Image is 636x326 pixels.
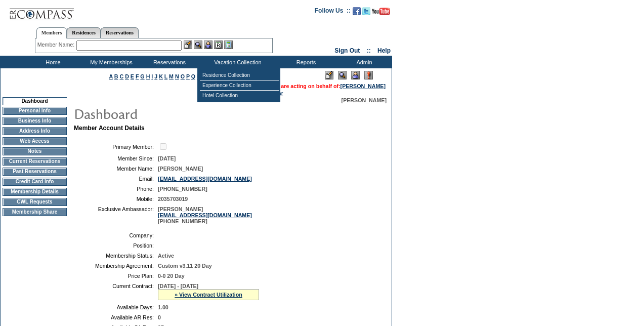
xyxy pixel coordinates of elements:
td: Mobile: [78,196,154,202]
td: Personal Info [3,107,67,115]
span: [PERSON_NAME] [PHONE_NUMBER] [158,206,252,224]
span: Active [158,253,174,259]
span: 0 [158,314,161,320]
a: D [125,73,129,79]
a: [EMAIL_ADDRESS][DOMAIN_NAME] [158,176,252,182]
td: Hotel Collection [200,91,279,100]
td: Position: [78,242,154,249]
td: Membership Share [3,208,67,216]
a: N [175,73,179,79]
td: CWL Requests [3,198,67,206]
td: My Memberships [81,56,139,68]
a: Q [191,73,195,79]
a: J [154,73,157,79]
a: Become our fan on Facebook [353,10,361,16]
a: F [136,73,139,79]
td: Available Days: [78,304,154,310]
td: Price Plan: [78,273,154,279]
img: Follow us on Twitter [362,7,370,15]
td: Home [23,56,81,68]
td: Current Reservations [3,157,67,166]
td: Vacation Collection [197,56,276,68]
td: Residence Collection [200,70,279,80]
img: Become our fan on Facebook [353,7,361,15]
td: Dashboard [3,97,67,105]
span: [DATE] - [DATE] [158,283,198,289]
a: C [119,73,123,79]
a: Help [377,47,391,54]
td: Notes [3,147,67,155]
a: O [181,73,185,79]
td: Current Contract: [78,283,154,300]
a: Follow us on Twitter [362,10,370,16]
a: M [169,73,174,79]
span: 0-0 20 Day [158,273,185,279]
b: Member Account Details [74,125,145,132]
img: Subscribe to our YouTube Channel [372,8,390,15]
td: Membership Status: [78,253,154,259]
a: B [114,73,118,79]
a: [PERSON_NAME] [341,83,386,89]
img: View [194,40,202,49]
div: Member Name: [37,40,76,49]
img: Log Concern/Member Elevation [364,71,373,79]
td: Address Info [3,127,67,135]
span: :: [367,47,371,54]
a: E [131,73,134,79]
td: Web Access [3,137,67,145]
a: Sign Out [334,47,360,54]
a: » View Contract Utilization [175,292,242,298]
a: H [146,73,150,79]
img: Edit Mode [325,71,333,79]
td: Admin [334,56,392,68]
a: G [140,73,144,79]
td: Primary Member: [78,142,154,151]
td: Past Reservations [3,168,67,176]
td: Reports [276,56,334,68]
td: Credit Card Info [3,178,67,186]
img: b_calculator.gif [224,40,233,49]
span: [DATE] [158,155,176,161]
td: Business Info [3,117,67,125]
img: Impersonate [204,40,213,49]
a: [EMAIL_ADDRESS][DOMAIN_NAME] [158,212,252,218]
span: [PERSON_NAME] [158,166,203,172]
img: b_edit.gif [184,40,192,49]
td: Member Name: [78,166,154,172]
td: Experience Collection [200,80,279,91]
td: Exclusive Ambassador: [78,206,154,224]
td: Follow Us :: [315,6,351,18]
a: Reservations [101,27,139,38]
span: 1.00 [158,304,168,310]
a: Members [36,27,67,38]
span: [PERSON_NAME] [342,97,387,103]
img: Reservations [214,40,223,49]
td: Member Since: [78,155,154,161]
span: 2035703019 [158,196,188,202]
a: L [164,73,167,79]
a: K [159,73,163,79]
td: Phone: [78,186,154,192]
td: Membership Details [3,188,67,196]
td: Available AR Res: [78,314,154,320]
a: I [151,73,153,79]
a: Subscribe to our YouTube Channel [372,10,390,16]
img: View Mode [338,71,347,79]
td: Email: [78,176,154,182]
td: Company: [78,232,154,238]
a: P [186,73,190,79]
a: Residences [67,27,101,38]
img: pgTtlDashboard.gif [73,103,276,124]
a: A [109,73,113,79]
span: Custom v3.11 20 Day [158,263,212,269]
span: You are acting on behalf of: [270,83,386,89]
span: [PHONE_NUMBER] [158,186,207,192]
img: Impersonate [351,71,360,79]
td: Membership Agreement: [78,263,154,269]
td: Reservations [139,56,197,68]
